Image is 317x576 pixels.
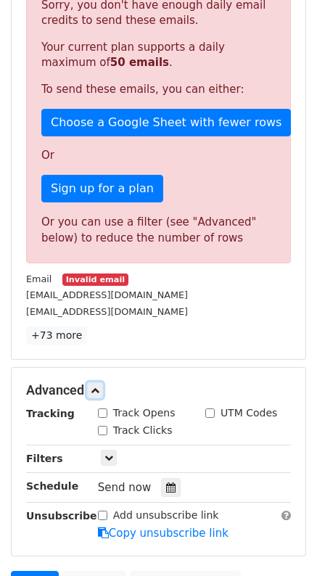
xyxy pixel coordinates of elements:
[41,109,291,136] a: Choose a Google Sheet with fewer rows
[41,148,276,163] p: Or
[244,506,317,576] iframe: Chat Widget
[26,480,78,492] strong: Schedule
[41,82,276,97] p: To send these emails, you can either:
[110,56,169,69] strong: 50 emails
[26,408,75,419] strong: Tracking
[98,527,229,540] a: Copy unsubscribe link
[26,382,291,398] h5: Advanced
[98,481,152,494] span: Send now
[41,175,163,202] a: Sign up for a plan
[26,510,97,522] strong: Unsubscribe
[113,508,219,523] label: Add unsubscribe link
[41,214,276,247] div: Or you can use a filter (see "Advanced" below) to reduce the number of rows
[41,40,276,70] p: Your current plan supports a daily maximum of .
[26,326,87,345] a: +73 more
[26,273,52,284] small: Email
[26,289,188,300] small: [EMAIL_ADDRESS][DOMAIN_NAME]
[62,273,128,286] small: Invalid email
[26,306,188,317] small: [EMAIL_ADDRESS][DOMAIN_NAME]
[113,406,176,421] label: Track Opens
[26,453,63,464] strong: Filters
[113,423,173,438] label: Track Clicks
[221,406,277,421] label: UTM Codes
